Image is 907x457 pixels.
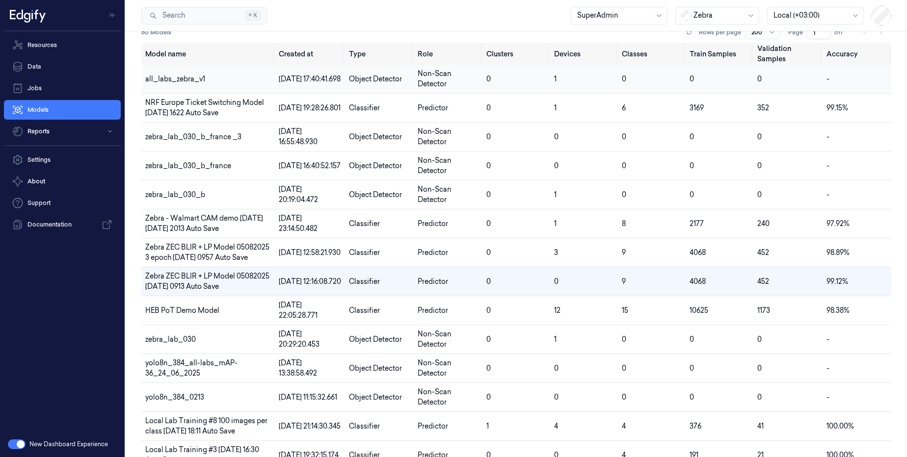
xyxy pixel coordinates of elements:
button: About [4,172,121,191]
span: 98.38% [827,306,850,315]
span: [DATE] 20:19:04.472 [279,185,318,204]
th: Role [414,43,482,65]
span: zebra_lab_030_b_france _3 [145,132,241,141]
span: Object Detector [349,132,402,141]
span: 0 [690,190,694,199]
span: zebra_lab_030_b_france [145,161,231,170]
span: 41 [757,422,764,431]
span: 0 [757,161,762,170]
span: 0 [622,75,626,83]
span: 452 [757,277,769,286]
th: Type [345,43,414,65]
a: Resources [4,35,121,55]
span: - [827,335,829,344]
span: [DATE] 16:55:48.930 [279,127,318,146]
span: 0 [757,335,762,344]
span: 1 [554,219,557,228]
span: Classifier [349,422,380,431]
span: Zebra ZEC BLIR + LP Model 05082025 [DATE] 0913 Auto Save [145,272,269,291]
span: Zebra ZEC BLIR + LP Model 05082025 3 epoch [DATE] 0957 Auto Save [145,243,269,262]
span: Object Detector [349,393,402,402]
span: 3 [554,248,558,257]
span: 1173 [757,306,770,315]
a: Settings [4,150,121,170]
span: 0 [554,277,559,286]
span: 2177 [690,219,704,228]
a: Documentation [4,215,121,234]
span: 4068 [690,248,706,257]
span: 0 [690,393,694,402]
span: 0 [554,161,559,170]
span: 0 [757,190,762,199]
span: 0 [622,393,626,402]
th: Validation Samples [753,43,823,65]
span: 0 [486,190,491,199]
span: Object Detector [349,190,402,199]
span: Predictor [418,219,448,228]
span: 1 [554,75,557,83]
span: 0 [486,393,491,402]
span: 0 [690,161,694,170]
span: Non-Scan Detector [418,185,452,204]
span: 1 [554,103,557,112]
span: 0 [486,219,491,228]
span: 60 Models [141,28,171,37]
span: Non-Scan Detector [418,156,452,175]
p: Rows per page [699,28,741,37]
span: yolo8n_384_all-labs_mAP-36_24_06_2025 [145,358,238,378]
span: [DATE] 23:14:50.482 [279,214,318,233]
span: Local Lab Training #8 100 images per class [DATE] 18:11 Auto Save [145,416,267,435]
span: 376 [690,422,701,431]
nav: pagination [858,25,887,39]
span: [DATE] 20:29:20.453 [279,330,320,349]
span: 98.89% [827,248,850,257]
button: Search⌘K [141,7,267,25]
th: Model name [141,43,275,65]
span: 6 [622,103,626,112]
span: 9 [622,248,626,257]
span: zebra_lab_030 [145,335,196,344]
span: 10625 [690,306,708,315]
span: 0 [690,335,694,344]
span: 1 [486,422,489,431]
span: Classifier [349,103,380,112]
span: [DATE] 22:05:28.771 [279,301,318,320]
span: Classifier [349,219,380,228]
span: - [827,75,829,83]
span: 352 [757,103,769,112]
span: Non-Scan Detector [418,358,452,378]
span: Zebra - Walmart CAM demo [DATE] [DATE] 2013 Auto Save [145,214,263,233]
span: 0 [622,132,626,141]
a: Jobs [4,78,121,98]
span: Predictor [418,248,448,257]
span: 0 [486,161,491,170]
span: 100.00% [827,422,854,431]
span: 0 [690,132,694,141]
span: 0 [486,335,491,344]
span: 9 [622,277,626,286]
th: Train Samples [686,43,754,65]
span: Object Detector [349,161,402,170]
span: all_labs_zebra_v1 [145,75,205,83]
span: 0 [486,103,491,112]
span: 99.15% [827,103,848,112]
span: zebra_lab_030_b [145,190,205,199]
span: 0 [622,161,626,170]
span: Object Detector [349,335,402,344]
span: Predictor [418,306,448,315]
span: 0 [486,277,491,286]
span: [DATE] 12:16:08.720 [279,277,341,286]
span: 0 [690,75,694,83]
span: of 1 [834,28,850,37]
span: 240 [757,219,770,228]
button: Toggle Navigation [105,7,121,23]
span: NRF Europe Ticket Switching Model [DATE] 1622 Auto Save [145,98,264,117]
span: 99.12% [827,277,848,286]
a: Support [4,193,121,213]
span: HEB PoT Demo Model [145,306,219,315]
span: 1 [554,190,557,199]
span: Non-Scan Detector [418,69,452,88]
span: 1 [554,335,557,344]
span: 15 [622,306,628,315]
span: Object Detector [349,75,402,83]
